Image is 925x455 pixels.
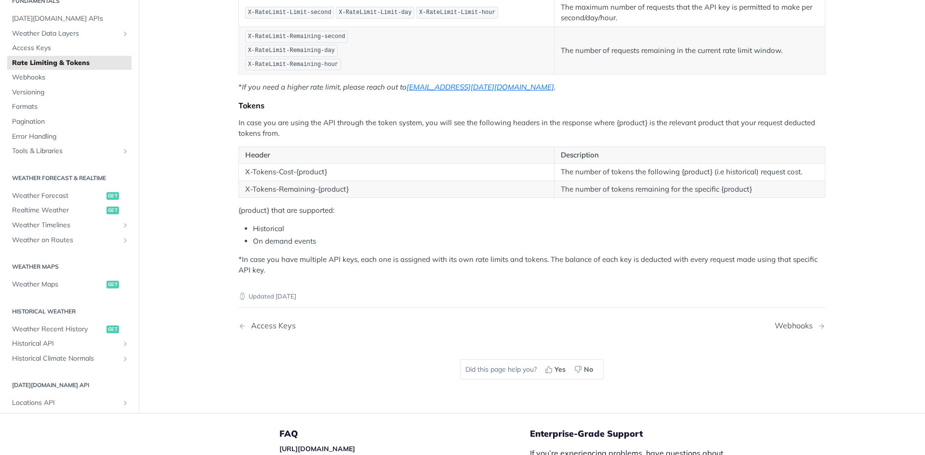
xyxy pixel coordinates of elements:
a: Weather on RoutesShow subpages for Weather on Routes [7,233,132,247]
a: Webhooks [7,71,132,85]
a: [EMAIL_ADDRESS][DATE][DOMAIN_NAME] [407,82,554,91]
span: Rate Limiting & Tokens [12,58,129,68]
a: Formats [7,100,132,115]
h5: Enterprise-Grade Support [530,428,755,440]
span: Error Handling [12,132,129,142]
em: If you need a higher rate limit, please reach out to . [242,82,555,91]
th: Description [555,146,825,164]
a: Insights APIShow subpages for Insights API [7,411,132,425]
h5: FAQ [279,428,530,440]
button: Show subpages for Weather Data Layers [121,30,129,38]
span: Weather Timelines [12,221,119,230]
span: X-RateLimit-Limit-day [339,9,411,16]
span: Tools & Libraries [12,147,119,156]
a: Tools & LibrariesShow subpages for Tools & Libraries [7,144,132,159]
span: X-RateLimit-Remaining-second [248,33,345,40]
span: X-RateLimit-Remaining-day [248,47,335,54]
span: Pagination [12,117,129,127]
span: Weather Forecast [12,191,104,201]
div: Access Keys [246,321,296,330]
p: The maximum number of requests that the API key is permitted to make per second/day/hour. [561,2,819,24]
button: Yes [542,362,571,377]
span: get [106,192,119,200]
button: Show subpages for Weather Timelines [121,221,129,229]
a: Historical APIShow subpages for Historical API [7,337,132,351]
button: Show subpages for Historical API [121,340,129,348]
h2: Weather Forecast & realtime [7,174,132,182]
span: Insights API [12,413,119,423]
a: Weather Data LayersShow subpages for Weather Data Layers [7,26,132,41]
span: [DATE][DOMAIN_NAME] APIs [12,14,129,24]
span: Formats [12,103,129,112]
span: Weather on Routes [12,235,119,245]
a: Locations APIShow subpages for Locations API [7,396,132,410]
h2: [DATE][DOMAIN_NAME] API [7,381,132,390]
div: Webhooks [775,321,818,330]
a: Rate Limiting & Tokens [7,56,132,70]
button: Show subpages for Weather on Routes [121,236,129,244]
a: Weather Recent Historyget [7,322,132,337]
li: Historical [253,223,825,234]
span: get [106,281,119,288]
a: Realtime Weatherget [7,204,132,218]
span: X-RateLimit-Limit-second [248,9,331,16]
span: Historical API [12,339,119,349]
h2: Weather Maps [7,262,132,271]
a: Weather Mapsget [7,277,132,292]
a: Versioning [7,85,132,100]
a: [DATE][DOMAIN_NAME] APIs [7,12,132,26]
a: Weather Forecastget [7,189,132,203]
span: Realtime Weather [12,206,104,216]
td: The number of tokens remaining for the specific {product} [555,181,825,198]
td: X-Tokens-Remaining-{product} [239,181,555,198]
a: Weather TimelinesShow subpages for Weather Timelines [7,218,132,233]
span: Weather Maps [12,280,104,289]
a: Previous Page: Access Keys [238,321,490,330]
p: *In case you have multiple API keys, each one is assigned with its own rate limits and tokens. Th... [238,254,825,276]
span: Yes [555,364,566,375]
p: {product} that are supported: [238,205,825,216]
span: Webhooks [12,73,129,83]
span: get [106,325,119,333]
td: X-Tokens-Cost-{product} [239,164,555,181]
div: Tokens [238,101,825,110]
p: In case you are using the API through the token system, you will see the following headers in the... [238,117,825,139]
span: No [584,364,593,375]
span: Access Keys [12,43,129,53]
th: Header [239,146,555,164]
a: [URL][DOMAIN_NAME] [279,444,355,453]
a: Error Handling [7,130,132,144]
p: Updated [DATE] [238,292,825,301]
button: No [571,362,598,377]
h2: Historical Weather [7,307,132,316]
span: Weather Recent History [12,325,104,334]
a: Next Page: Webhooks [775,321,825,330]
div: Did this page help you? [460,359,604,379]
span: Weather Data Layers [12,29,119,39]
p: The number of requests remaining in the current rate limit window. [561,45,819,56]
a: Pagination [7,115,132,129]
span: Locations API [12,398,119,408]
span: X-RateLimit-Remaining-hour [248,61,338,68]
a: Historical Climate NormalsShow subpages for Historical Climate Normals [7,351,132,366]
button: Show subpages for Historical Climate Normals [121,355,129,363]
li: On demand events [253,236,825,247]
span: Historical Climate Normals [12,354,119,364]
span: get [106,207,119,215]
td: The number of tokens the following {product} (i.e historical) request cost. [555,164,825,181]
button: Show subpages for Locations API [121,399,129,407]
span: Versioning [12,88,129,97]
a: Access Keys [7,41,132,55]
span: X-RateLimit-Limit-hour [419,9,495,16]
button: Show subpages for Tools & Libraries [121,148,129,156]
nav: Pagination Controls [238,312,825,340]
